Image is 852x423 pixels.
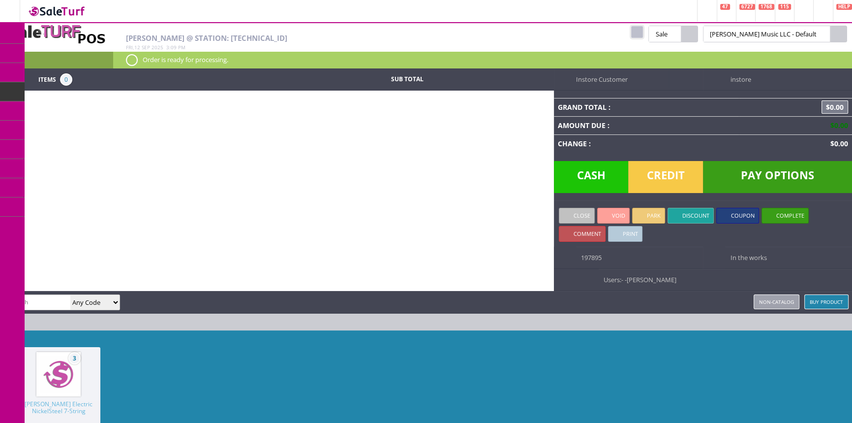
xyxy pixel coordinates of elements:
a: Close [559,208,595,224]
a: Complete [761,208,809,224]
td: Change : [554,134,739,153]
span: 2025 [152,44,163,51]
span: $0.00 [826,121,848,130]
span: HELP [836,4,852,10]
span: pm [178,44,185,51]
span: -[PERSON_NAME] [625,275,676,284]
a: Discount [668,208,714,224]
a: Buy Product [804,294,849,309]
span: In the works [725,247,766,262]
p: Order is ready for processing. [126,54,839,65]
span: $0.00 [822,100,848,114]
span: - [621,275,623,284]
span: instore [725,68,751,84]
img: SaleTurf [28,4,87,18]
span: 3 [68,352,81,364]
h2: [PERSON_NAME] @ Station: [TECHNICAL_ID] [126,34,552,42]
input: Search [4,295,70,309]
span: , : [126,44,185,51]
td: Sub Total [332,73,482,86]
a: Coupon [716,208,759,224]
span: Credit [628,161,703,193]
span: Instore Customer [571,68,628,84]
span: 115 [778,4,791,10]
span: 197895 [576,247,602,262]
span: 09 [171,44,177,51]
span: 12 [134,44,140,51]
span: 47 [720,4,730,10]
span: Sale [648,26,681,42]
td: Amount Due : [554,116,739,134]
a: Park [632,208,665,224]
span: 0 [60,73,72,86]
a: Non-catalog [754,294,799,309]
td: Grand Total : [554,98,739,116]
span: [PERSON_NAME] Music LLC - Default [703,26,830,42]
span: Users: [599,269,676,284]
span: 1768 [759,4,774,10]
span: Sep [142,44,150,51]
span: Pay Options [703,161,852,193]
a: Print [608,226,642,242]
span: 3 [166,44,169,51]
span: Cash [554,161,629,193]
a: Void [597,208,630,224]
span: 6727 [739,4,755,10]
span: $0.00 [826,139,848,148]
span: Fri [126,44,133,51]
span: Items [38,73,56,84]
span: Comment [574,230,601,237]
